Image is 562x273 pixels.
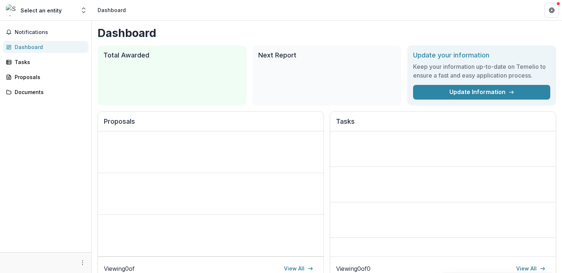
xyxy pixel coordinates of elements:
[104,117,318,131] h2: Proposals
[15,73,83,81] div: Proposals
[21,7,62,14] div: Select an entity
[6,4,18,16] img: Select an entity
[413,85,550,100] a: Update Information
[336,117,550,131] h2: Tasks
[3,86,88,98] a: Documents
[103,51,241,59] h2: Total Awarded
[3,41,88,53] a: Dashboard
[104,264,135,273] p: Viewing 0 of
[544,3,559,18] button: Get Help
[413,62,550,80] h3: Keep your information up-to-date on Temelio to ensure a fast and easy application process.
[98,6,126,14] div: Dashboard
[78,258,87,267] button: More
[3,26,88,38] button: Notifications
[98,26,556,40] h1: Dashboard
[15,88,83,96] div: Documents
[336,264,371,273] p: Viewing 0 of 0
[15,29,85,35] span: Notifications
[79,3,89,18] button: Open entity switcher
[15,43,83,51] div: Dashboard
[258,51,395,59] h2: Next Report
[95,5,129,15] nav: breadcrumb
[15,58,83,66] div: Tasks
[3,71,88,83] a: Proposals
[3,56,88,68] a: Tasks
[413,51,550,59] h2: Update your information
